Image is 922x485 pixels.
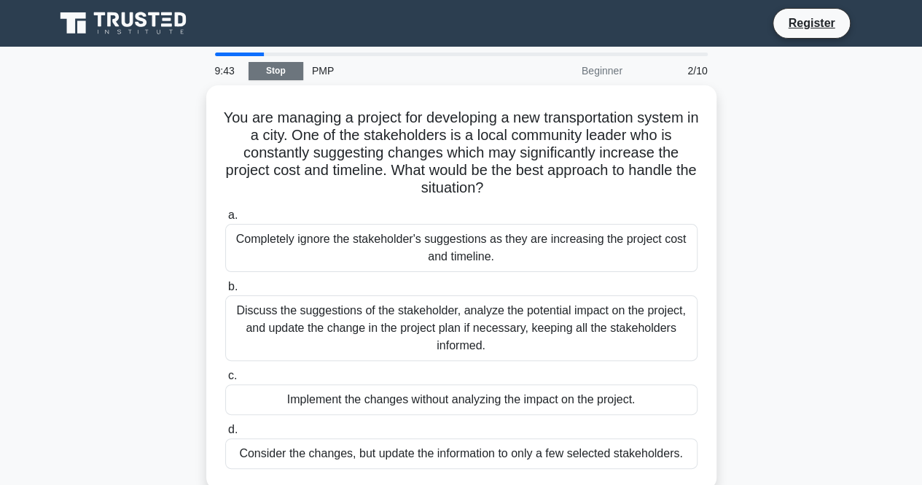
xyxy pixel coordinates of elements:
span: b. [228,280,238,292]
div: 9:43 [206,56,249,85]
span: c. [228,369,237,381]
span: a. [228,209,238,221]
div: Consider the changes, but update the information to only a few selected stakeholders. [225,438,698,469]
a: Register [779,14,843,32]
div: Discuss the suggestions of the stakeholder, analyze the potential impact on the project, and upda... [225,295,698,361]
div: Beginner [504,56,631,85]
div: 2/10 [631,56,716,85]
div: PMP [303,56,504,85]
div: Implement the changes without analyzing the impact on the project. [225,384,698,415]
div: Completely ignore the stakeholder's suggestions as they are increasing the project cost and timel... [225,224,698,272]
span: d. [228,423,238,435]
a: Stop [249,62,303,80]
h5: You are managing a project for developing a new transportation system in a city. One of the stake... [224,109,699,198]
